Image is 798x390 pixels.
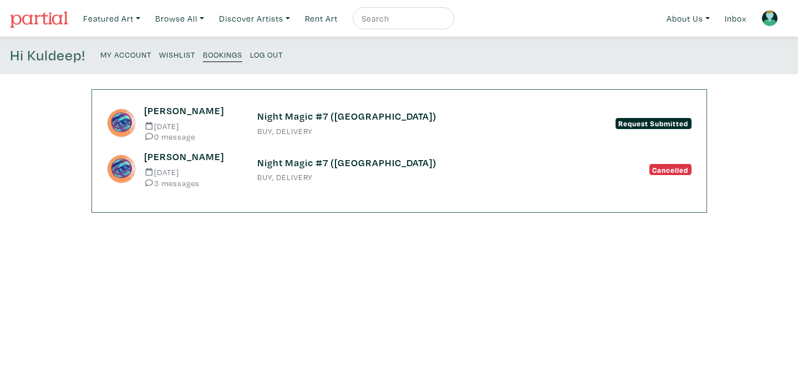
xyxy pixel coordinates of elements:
small: Wishlist [159,49,195,60]
small: 0 message [144,132,240,141]
small: BUY, DELIVERY [257,127,541,135]
a: Featured Art [78,7,145,30]
h4: Hi Kuldeep! [10,47,85,64]
a: [PERSON_NAME] [DATE] 0 message Night Magic #7 ([GEOGRAPHIC_DATA]) BUY, DELIVERY Request Submitted [107,105,692,141]
a: Bookings [203,47,242,62]
input: Search [360,12,444,25]
h6: [PERSON_NAME] [144,105,240,117]
img: phpThumb.php [107,155,136,184]
span: Request Submitted [616,118,692,129]
a: Rent Art [300,7,343,30]
small: [DATE] [144,122,240,130]
img: phpThumb.php [107,109,136,138]
a: Inbox [720,7,751,30]
span: Cancelled [649,164,692,175]
img: avatar.png [761,10,778,27]
h6: Night Magic #7 ([GEOGRAPHIC_DATA]) [257,110,541,122]
small: Log Out [250,49,283,60]
small: BUY, DELIVERY [257,173,541,181]
h6: Night Magic #7 ([GEOGRAPHIC_DATA]) [257,157,541,169]
a: About Us [662,7,715,30]
a: Log Out [250,47,283,61]
small: My Account [100,49,151,60]
a: Browse All [150,7,209,30]
a: [PERSON_NAME] [DATE] 3 messages Night Magic #7 ([GEOGRAPHIC_DATA]) BUY, DELIVERY Cancelled [107,151,692,187]
small: Bookings [203,49,242,60]
small: [DATE] [144,168,240,176]
a: Discover Artists [214,7,295,30]
h6: [PERSON_NAME] [144,151,240,163]
small: 3 messages [144,179,240,187]
a: My Account [100,47,151,61]
a: Wishlist [159,47,195,61]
